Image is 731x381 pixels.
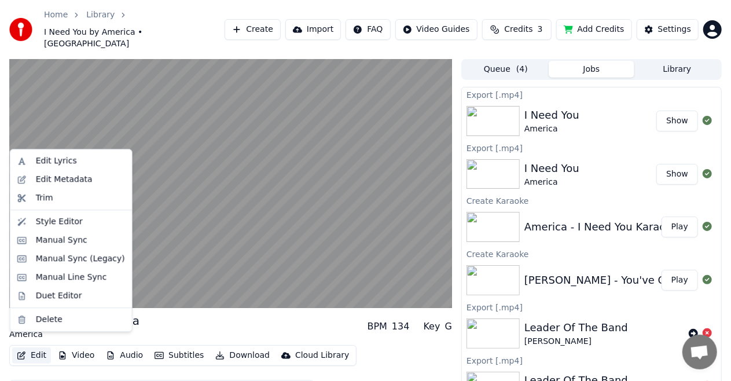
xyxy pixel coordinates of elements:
[346,19,390,40] button: FAQ
[424,320,440,334] div: Key
[9,329,139,340] div: America
[445,320,452,334] div: G
[101,347,148,364] button: Audio
[524,219,678,235] div: America - I Need You Karaoke
[516,64,528,75] span: ( 4 )
[395,19,477,40] button: Video Guides
[368,320,387,334] div: BPM
[36,290,82,302] div: Duet Editor
[682,335,717,369] div: Open chat
[462,87,721,101] div: Export [.mp4]
[36,155,77,167] div: Edit Lyrics
[36,192,53,204] div: Trim
[524,123,579,135] div: America
[662,270,698,291] button: Play
[86,9,115,21] a: Library
[462,300,721,314] div: Export [.mp4]
[36,216,83,228] div: Style Editor
[504,24,532,35] span: Credits
[658,24,691,35] div: Settings
[482,19,552,40] button: Credits3
[524,160,579,177] div: I Need You
[556,19,632,40] button: Add Credits
[44,9,68,21] a: Home
[538,24,543,35] span: 3
[462,193,721,207] div: Create Karaoke
[463,61,549,78] button: Queue
[36,253,125,265] div: Manual Sync (Legacy)
[44,27,225,50] span: I Need You by America • [GEOGRAPHIC_DATA]
[524,336,628,347] div: [PERSON_NAME]
[12,347,51,364] button: Edit
[9,18,32,41] img: youka
[462,247,721,261] div: Create Karaoke
[225,19,281,40] button: Create
[662,217,698,237] button: Play
[634,61,720,78] button: Library
[656,111,698,131] button: Show
[295,350,349,361] div: Cloud Library
[36,235,87,246] div: Manual Sync
[36,314,63,325] div: Delete
[211,347,274,364] button: Download
[524,107,579,123] div: I Need You
[150,347,208,364] button: Subtitles
[285,19,341,40] button: Import
[637,19,699,40] button: Settings
[462,141,721,155] div: Export [.mp4]
[44,9,225,50] nav: breadcrumb
[36,174,93,185] div: Edit Metadata
[549,61,634,78] button: Jobs
[36,272,107,283] div: Manual Line Sync
[53,347,99,364] button: Video
[392,320,410,334] div: 134
[524,320,628,336] div: Leader Of The Band
[462,353,721,367] div: Export [.mp4]
[524,177,579,188] div: America
[656,164,698,185] button: Show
